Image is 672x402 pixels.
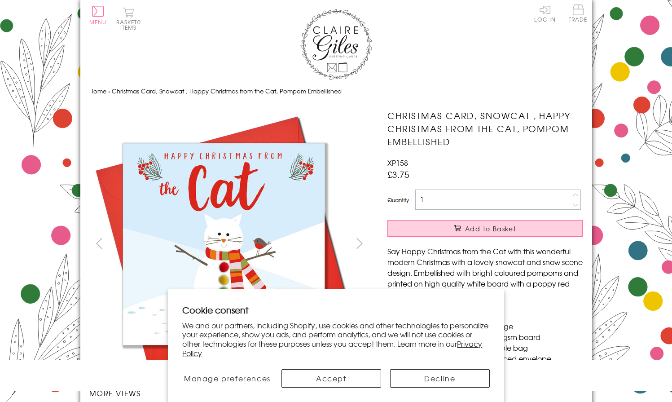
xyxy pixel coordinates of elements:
[89,82,583,101] nav: breadcrumbs
[387,246,583,300] p: Say Happy Christmas from the Cat with this wonderful modern Christmas with a lovely snowcat and s...
[387,220,583,237] button: Add to Basket
[534,4,556,22] a: Log In
[182,321,490,358] p: We and our partners, including Shopify, use cookies and other technologies to personalize your ex...
[182,369,272,388] button: Manage preferences
[89,109,358,379] img: Christmas Card, Snowcat , Happy Christmas from the Cat, Pompom Embellished
[89,388,370,398] h3: More views
[569,4,588,22] span: Trade
[369,109,639,379] img: Christmas Card, Snowcat , Happy Christmas from the Cat, Pompom Embellished
[387,168,409,181] span: £3.75
[300,9,372,80] img: Claire Giles Greetings Cards
[465,224,516,233] span: Add to Basket
[387,109,583,148] h1: Christmas Card, Snowcat , Happy Christmas from the Cat, Pompom Embellished
[569,4,588,24] a: Trade
[116,7,141,30] button: Basket0 items
[281,369,381,388] button: Accept
[387,196,409,204] label: Quantity
[112,87,342,95] span: Christmas Card, Snowcat , Happy Christmas from the Cat, Pompom Embellished
[390,369,490,388] button: Decline
[387,157,408,168] span: XP158
[184,373,271,384] span: Manage preferences
[89,87,106,95] a: Home
[182,304,490,316] h2: Cookie consent
[120,18,141,31] span: 0 items
[89,18,107,26] span: Menu
[89,233,110,253] button: prev
[108,87,110,95] span: ›
[182,338,482,358] a: Privacy Policy
[349,233,369,253] button: next
[89,6,107,25] button: Menu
